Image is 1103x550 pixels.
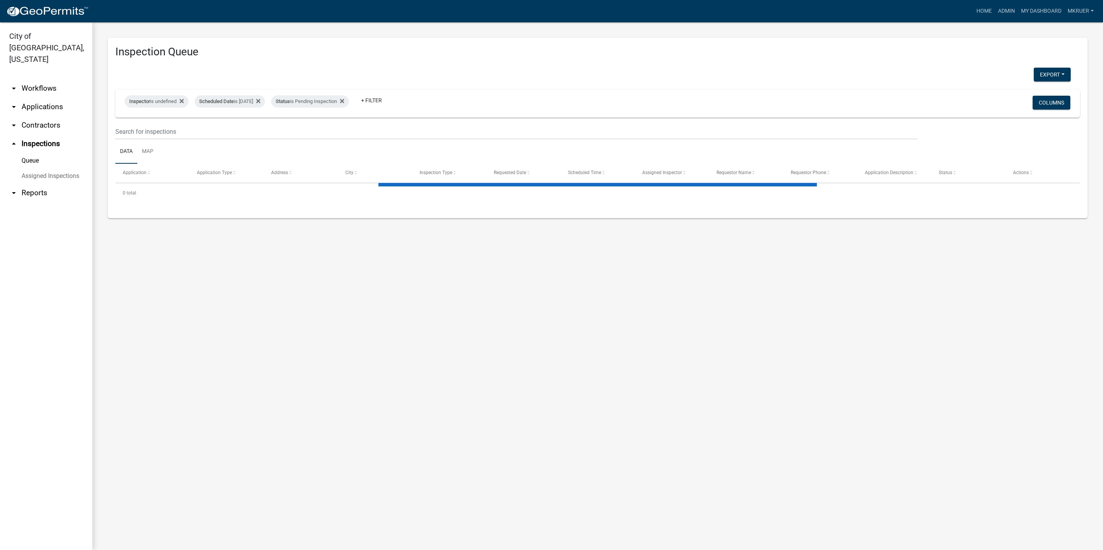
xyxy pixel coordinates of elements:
span: Inspection Type [420,170,452,175]
span: Address [271,170,288,175]
input: Search for inspections [115,124,917,140]
span: Requestor Phone [790,170,826,175]
datatable-header-cell: Status [931,164,1006,182]
h3: Inspection Queue [115,45,1080,58]
span: Application Type [197,170,232,175]
a: Home [973,4,995,18]
datatable-header-cell: Requested Date [487,164,561,182]
datatable-header-cell: Application Type [190,164,264,182]
span: Assigned Inspector [642,170,682,175]
datatable-header-cell: Application Description [857,164,931,182]
span: Actions [1013,170,1029,175]
div: is undefined [125,95,188,108]
i: arrow_drop_up [9,139,18,148]
datatable-header-cell: Scheduled Time [561,164,635,182]
datatable-header-cell: City [338,164,412,182]
a: mkruer [1065,4,1097,18]
datatable-header-cell: Address [264,164,338,182]
datatable-header-cell: Assigned Inspector [635,164,709,182]
div: 0 total [115,183,1080,203]
i: arrow_drop_down [9,102,18,111]
a: Data [115,140,137,164]
span: Scheduled Time [568,170,601,175]
div: is [DATE] [195,95,265,108]
a: Map [137,140,158,164]
datatable-header-cell: Requestor Name [709,164,783,182]
datatable-header-cell: Requestor Phone [783,164,857,182]
i: arrow_drop_down [9,84,18,93]
span: Scheduled Date [199,98,234,104]
i: arrow_drop_down [9,121,18,130]
span: Requestor Name [716,170,751,175]
a: My Dashboard [1018,4,1065,18]
div: is Pending Inspection [271,95,349,108]
datatable-header-cell: Application [115,164,190,182]
i: arrow_drop_down [9,188,18,198]
span: City [345,170,353,175]
span: Application [123,170,147,175]
span: Status [276,98,290,104]
span: Application Description [865,170,913,175]
a: + Filter [355,93,388,107]
button: Export [1034,68,1071,81]
button: Columns [1033,96,1070,110]
span: Inspector [129,98,150,104]
span: Requested Date [494,170,526,175]
a: Admin [995,4,1018,18]
datatable-header-cell: Actions [1006,164,1080,182]
datatable-header-cell: Inspection Type [412,164,487,182]
span: Status [939,170,952,175]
